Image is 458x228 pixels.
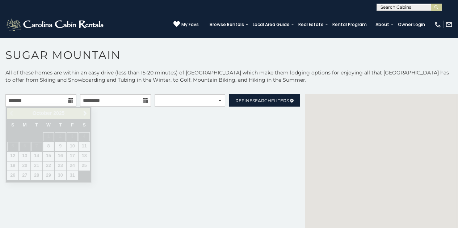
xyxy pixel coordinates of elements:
[19,152,30,161] a: 13
[80,109,89,118] a: Next
[434,21,441,28] img: phone-regular-white.png
[71,122,74,128] span: Friday
[43,142,54,151] a: 8
[31,152,42,161] a: 14
[79,152,90,161] a: 18
[43,162,54,171] a: 22
[43,171,54,180] a: 29
[7,152,18,161] a: 12
[67,171,78,180] a: 31
[295,20,327,30] a: Real Estate
[206,20,248,30] a: Browse Rentals
[5,17,106,32] img: White-1-2.png
[55,171,66,180] a: 30
[31,162,42,171] a: 21
[445,21,453,28] img: mail-regular-white.png
[23,122,27,128] span: Monday
[46,122,51,128] span: Wednesday
[67,152,78,161] a: 17
[79,142,90,151] a: 11
[79,162,90,171] a: 25
[252,98,271,103] span: Search
[55,162,66,171] a: 23
[67,142,78,151] a: 10
[181,21,199,28] span: My Favs
[31,171,42,180] a: 28
[43,152,54,161] a: 15
[53,110,64,116] span: 2025
[235,98,289,103] span: Refine Filters
[35,122,38,128] span: Tuesday
[7,171,18,180] a: 26
[55,142,66,151] a: 9
[19,171,30,180] a: 27
[372,20,393,30] a: About
[59,122,62,128] span: Thursday
[173,21,199,28] a: My Favs
[83,122,86,128] span: Saturday
[67,162,78,171] a: 24
[7,162,18,171] a: 19
[19,162,30,171] a: 20
[11,122,14,128] span: Sunday
[55,152,66,161] a: 16
[329,20,370,30] a: Rental Program
[229,94,300,107] a: RefineSearchFilters
[249,20,293,30] a: Local Area Guide
[33,110,52,116] span: October
[394,20,429,30] a: Owner Login
[82,111,88,116] span: Next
